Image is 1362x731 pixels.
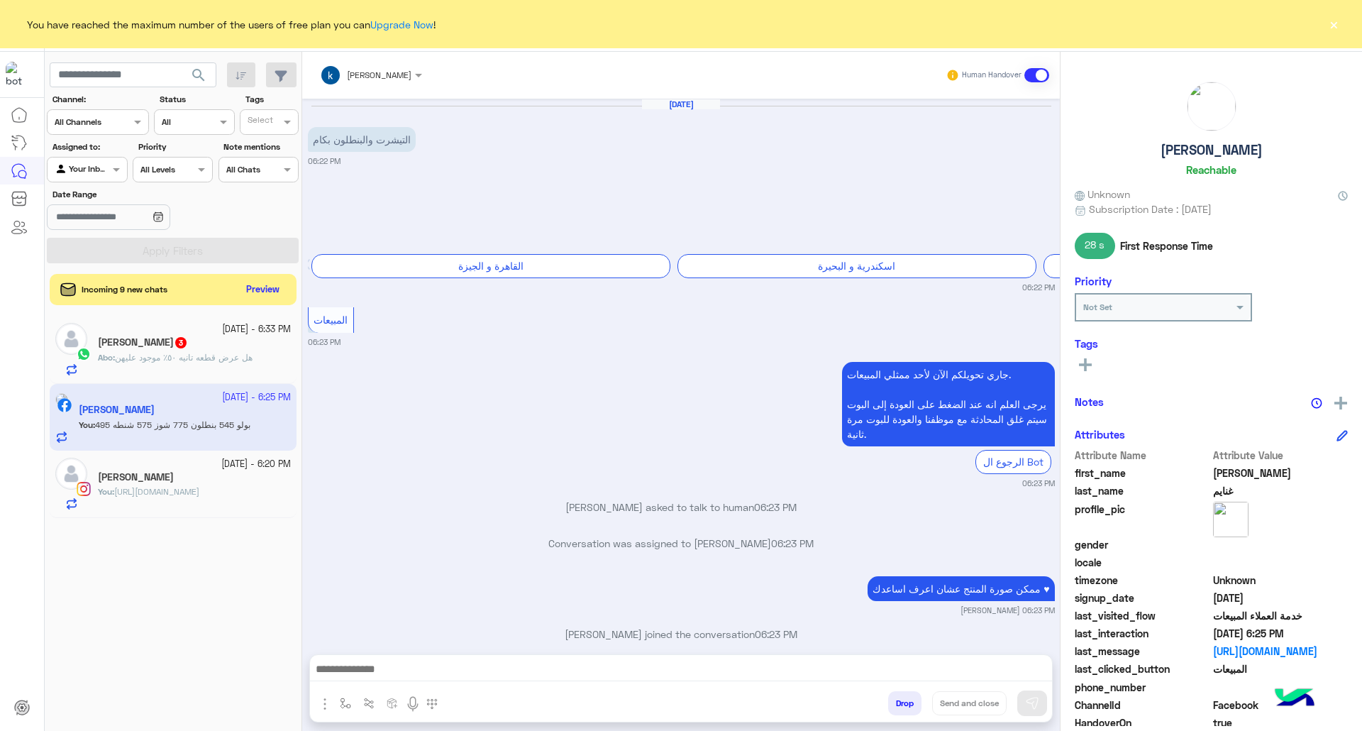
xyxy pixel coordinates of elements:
[642,99,720,109] h6: [DATE]
[98,486,114,497] b: :
[404,696,421,713] img: send voice note
[381,691,404,715] button: create order
[1213,502,1248,537] img: picture
[308,627,1055,642] p: [PERSON_NAME] joined the conversation
[6,62,31,87] img: 713415422032625
[221,458,291,471] small: [DATE] - 6:20 PM
[1075,644,1210,659] span: last_message
[1213,626,1349,641] span: 2025-09-21T15:25:59.189Z
[77,347,91,361] img: WhatsApp
[677,254,1036,277] div: اسكندرية و البحيرة
[115,352,253,363] span: هل عرض قطعه تانيه ٥٠٪ موجود عليهن
[426,698,438,710] img: make a call
[1075,466,1210,480] span: first_name
[1213,483,1349,498] span: غنايم
[245,93,297,106] label: Tags
[1213,590,1349,605] span: 2025-09-21T15:22:52.258Z
[1075,626,1210,641] span: last_interaction
[27,17,436,32] span: You have reached the maximum number of the users of free plan you can !
[222,323,291,336] small: [DATE] - 6:33 PM
[311,254,670,277] div: القاهرة و الجيزة
[55,458,87,490] img: defaultAdmin.png
[842,362,1055,446] p: 21/9/2025, 6:23 PM
[1213,555,1349,570] span: null
[1270,674,1319,724] img: hulul-logo.png
[1213,466,1349,480] span: محمد
[755,628,797,640] span: 06:23 PM
[77,482,91,496] img: Instagram
[1213,715,1349,730] span: true
[1075,233,1115,258] span: 28 s
[347,70,411,80] span: [PERSON_NAME]
[223,141,297,153] label: Note mentions
[962,70,1021,81] small: Human Handover
[1075,448,1210,463] span: Attribute Name
[1075,555,1210,570] span: locale
[1022,282,1055,293] small: 06:22 PM
[932,691,1007,715] button: Send and close
[340,698,351,709] img: select flow
[182,62,216,93] button: search
[175,337,187,348] span: 3
[245,114,273,130] div: Select
[190,67,207,84] span: search
[868,576,1054,601] p: 21/9/2025, 6:23 PM
[1075,537,1210,552] span: gender
[1075,608,1210,623] span: last_visited_flow
[52,141,126,153] label: Assigned to:
[308,500,1055,515] p: [PERSON_NAME] asked to talk to human
[1311,397,1322,409] img: notes
[308,155,340,167] small: 06:22 PM
[771,537,814,549] span: 06:23 PM
[1075,680,1210,695] span: phone_number
[1022,478,1055,489] small: 06:23 PM
[1213,661,1349,676] span: المبيعات
[52,188,211,201] label: Date Range
[1213,573,1349,588] span: Unknown
[98,486,112,497] span: You
[1213,680,1349,695] span: null
[1186,163,1236,176] h6: Reachable
[316,696,333,713] img: send attachment
[314,314,348,326] span: المبيعات
[98,336,188,348] h5: Abo Soufyan
[1075,187,1130,202] span: Unknown
[975,450,1051,473] div: الرجوع ال Bot
[754,501,797,513] span: 06:23 PM
[308,127,416,152] p: 21/9/2025, 6:22 PM
[960,605,1055,616] small: [PERSON_NAME] 06:23 PM
[98,352,113,363] span: Abo
[334,691,358,715] button: select flow
[1075,590,1210,605] span: signup_date
[1187,82,1236,131] img: picture
[1083,302,1112,312] b: Not Set
[358,691,381,715] button: Trigger scenario
[55,323,87,355] img: defaultAdmin.png
[1075,337,1348,350] h6: Tags
[1120,238,1213,253] span: First Response Time
[1089,202,1212,216] span: Subscription Date : [DATE]
[1161,142,1263,158] h5: [PERSON_NAME]
[47,238,299,263] button: Apply Filters
[308,536,1055,551] p: Conversation was assigned to [PERSON_NAME]
[98,471,174,483] h5: Abdelrahman Aswany
[370,18,433,31] a: Upgrade Now
[1075,661,1210,676] span: last_clicked_button
[82,283,167,296] span: Incoming 9 new chats
[1075,275,1112,287] h6: Priority
[1075,502,1210,534] span: profile_pic
[1327,17,1341,31] button: ×
[240,280,286,300] button: Preview
[1213,608,1349,623] span: خدمة العملاء المبيعات
[363,698,375,709] img: Trigger scenario
[1213,448,1349,463] span: Attribute Value
[1075,573,1210,588] span: timezone
[1334,397,1347,410] img: add
[387,698,398,709] img: create order
[1213,537,1349,552] span: null
[308,336,340,348] small: 06:23 PM
[1075,395,1104,408] h6: Notes
[114,486,199,497] span: https://eagle.com.eg/products/pants-wide-leg-basic-jo-413-s25?_pos=1&_psq=jo-413+DARK+G&_ss=e&_v=...
[1213,644,1349,659] a: [URL][DOMAIN_NAME]
[1075,698,1210,713] span: ChannelId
